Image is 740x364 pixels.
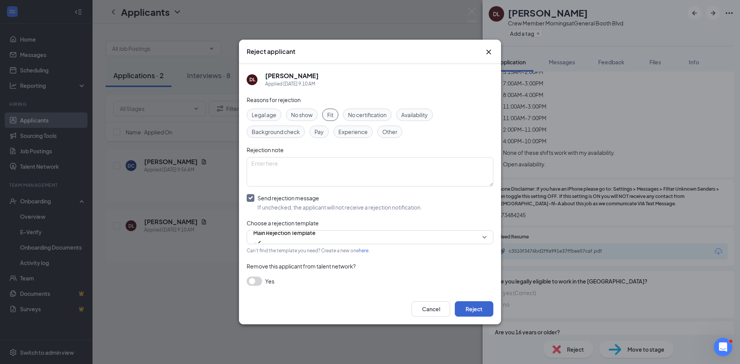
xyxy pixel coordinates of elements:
iframe: Intercom live chat [714,338,732,356]
h3: Reject applicant [247,47,295,56]
span: Legal age [252,111,276,119]
svg: Checkmark [253,238,262,248]
span: Pay [314,127,324,136]
a: here [359,248,368,253]
span: Other [382,127,397,136]
span: Remove this applicant from talent network? [247,263,356,270]
span: Yes [265,277,274,286]
div: Applied [DATE] 9:10 AM [265,80,319,88]
svg: Cross [484,47,493,57]
span: No show [291,111,313,119]
span: Can't find the template you need? Create a new one . [247,248,370,253]
div: DL [249,76,255,83]
button: Close [484,47,493,57]
span: Fit [327,111,333,119]
span: Reasons for rejection [247,96,301,103]
span: No certification [348,111,387,119]
span: Rejection note [247,146,284,153]
span: Background check [252,127,300,136]
span: Main Rejection Template [253,227,316,238]
button: Reject [455,301,493,317]
span: Experience [338,127,368,136]
span: Choose a rejection template [247,220,319,226]
button: Cancel [412,301,450,317]
h5: [PERSON_NAME] [265,72,319,80]
span: Availability [401,111,428,119]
